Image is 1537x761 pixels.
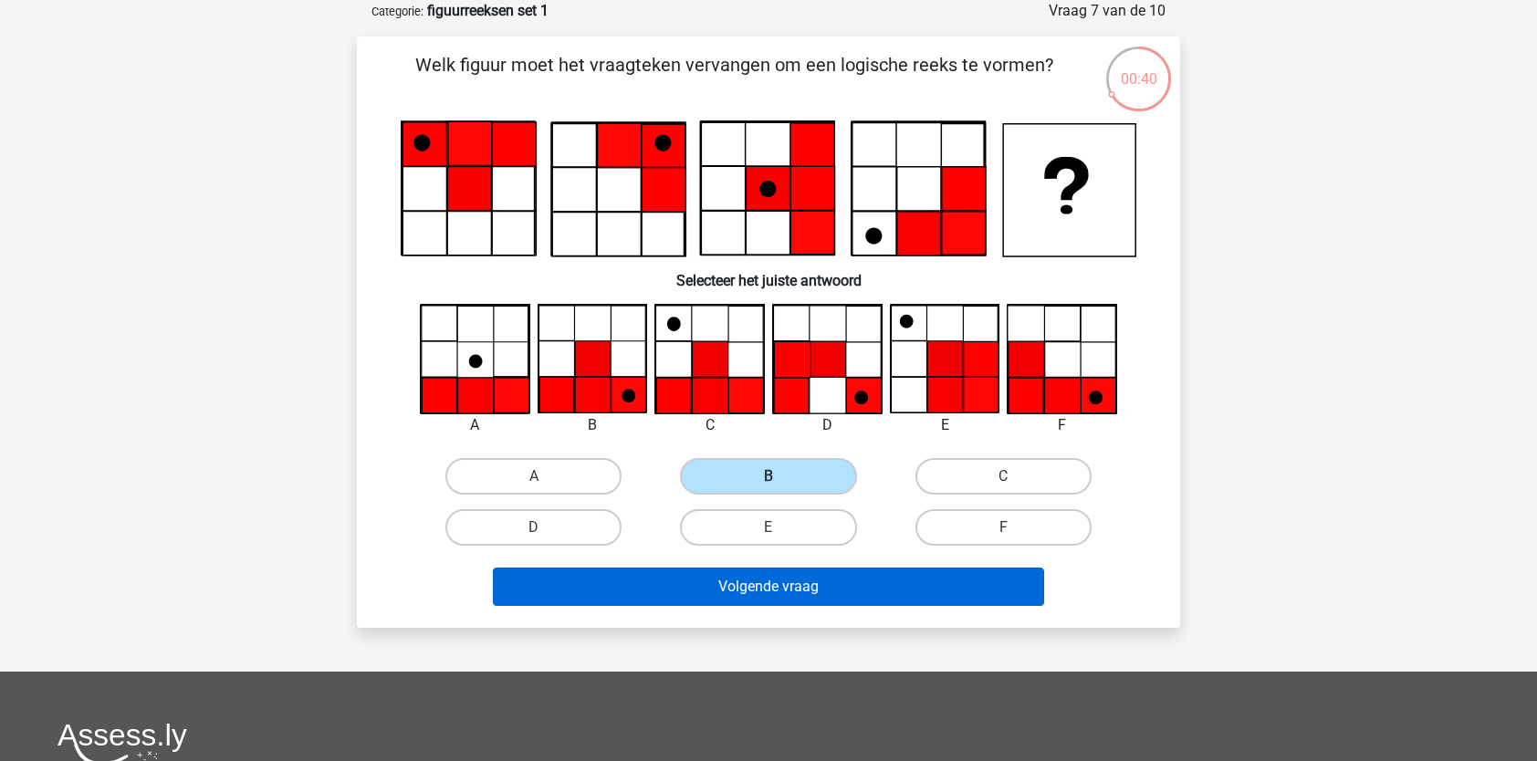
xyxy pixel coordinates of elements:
[524,414,662,436] div: B
[680,458,856,495] label: B
[915,509,1092,546] label: F
[386,257,1151,289] h6: Selecteer het juiste antwoord
[641,414,779,436] div: C
[1104,45,1173,90] div: 00:40
[386,51,1082,106] p: Welk figuur moet het vraagteken vervangen om een logische reeks te vormen?
[371,5,423,18] small: Categorie:
[445,458,622,495] label: A
[876,414,1014,436] div: E
[758,414,896,436] div: D
[915,458,1092,495] label: C
[427,2,549,19] strong: figuurreeksen set 1
[493,568,1045,606] button: Volgende vraag
[406,414,544,436] div: A
[993,414,1131,436] div: F
[680,509,856,546] label: E
[445,509,622,546] label: D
